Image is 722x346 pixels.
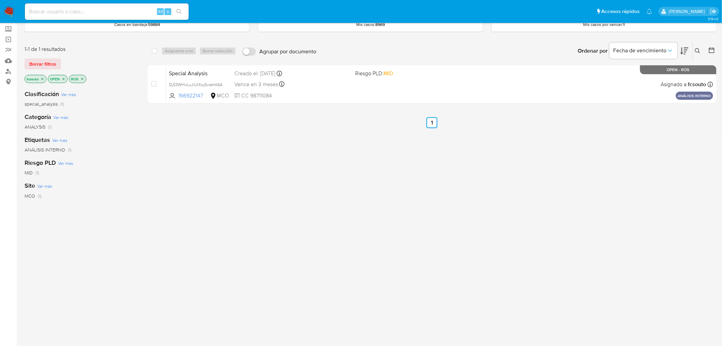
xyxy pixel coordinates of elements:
input: Buscar usuario o caso... [25,7,189,16]
span: s [167,8,169,15]
span: Alt [158,8,163,15]
span: Accesos rápidos [602,8,640,15]
button: search-icon [172,7,186,16]
a: Notificaciones [647,9,652,14]
span: 3.154.0 [708,16,719,22]
a: Salir [710,8,717,15]
p: felipe.cayon@mercadolibre.com [669,8,707,15]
